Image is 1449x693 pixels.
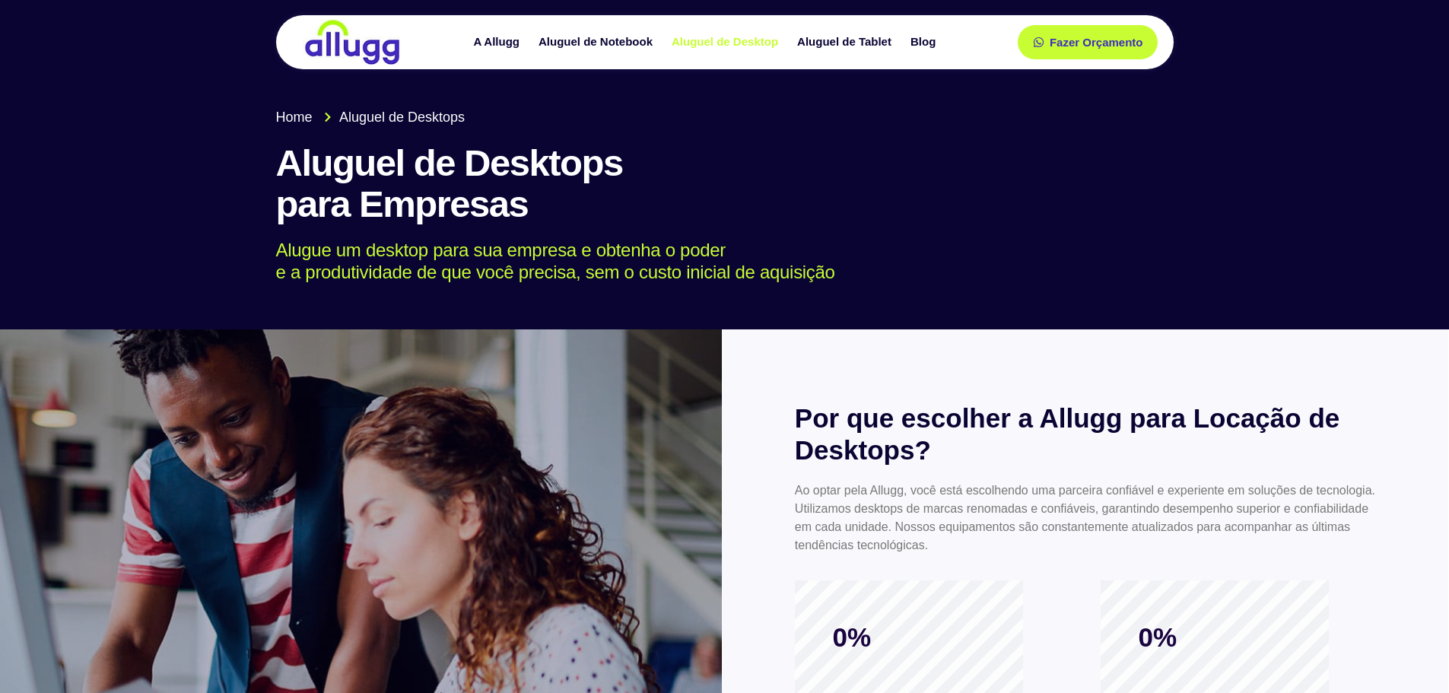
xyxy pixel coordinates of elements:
[1101,621,1215,653] span: 0%
[335,107,465,128] span: Aluguel de Desktops
[303,19,402,65] img: locação de TI é Allugg
[466,29,531,56] a: A Allugg
[790,29,903,56] a: Aluguel de Tablet
[531,29,664,56] a: Aluguel de Notebook
[795,482,1376,555] p: Ao optar pela Allugg, você está escolhendo uma parceira confiável e experiente em soluções de tec...
[276,107,313,128] span: Home
[664,29,790,56] a: Aluguel de Desktop
[795,621,909,653] span: 0%
[795,402,1376,466] h2: Por que escolher a Allugg para Locação de Desktops?
[1018,25,1158,59] a: Fazer Orçamento
[1050,37,1143,48] span: Fazer Orçamento
[276,240,1152,284] p: Alugue um desktop para sua empresa e obtenha o poder e a produtividade de que você precisa, sem o...
[903,29,947,56] a: Blog
[276,143,1174,225] h1: Aluguel de Desktops para Empresas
